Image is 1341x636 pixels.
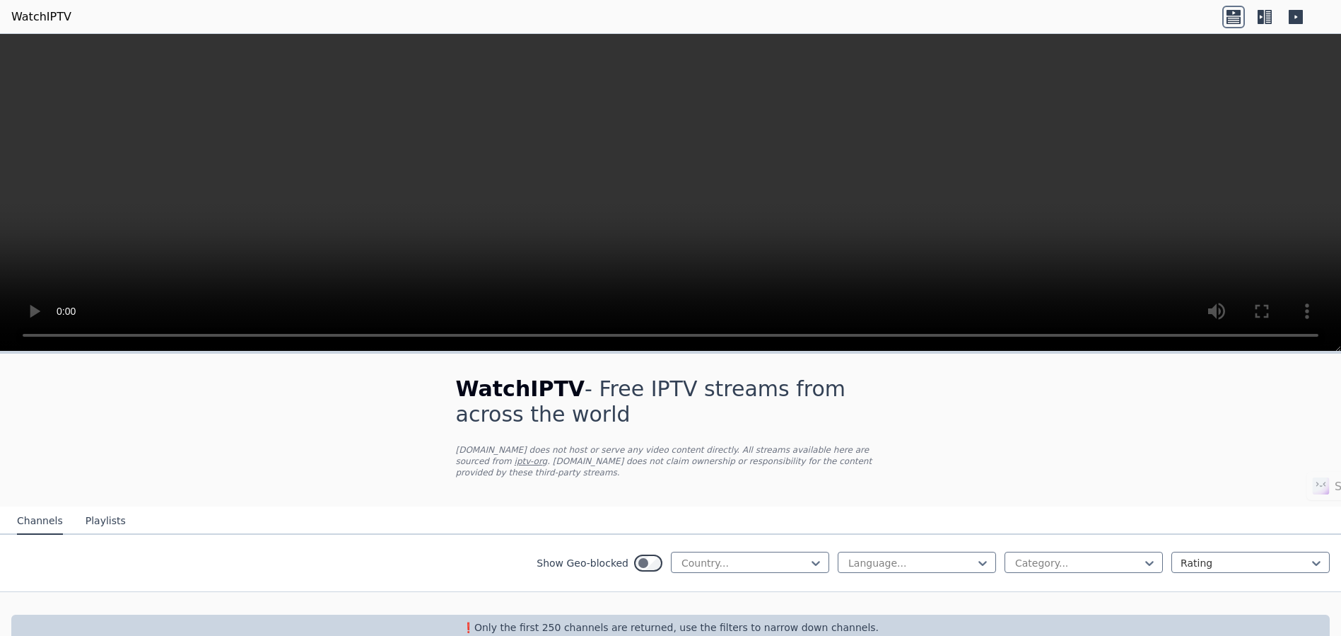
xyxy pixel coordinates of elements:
[17,508,63,535] button: Channels
[86,508,126,535] button: Playlists
[456,376,585,401] span: WatchIPTV
[17,620,1324,635] p: ❗️Only the first 250 channels are returned, use the filters to narrow down channels.
[456,376,886,427] h1: - Free IPTV streams from across the world
[537,556,628,570] label: Show Geo-blocked
[515,456,548,466] a: iptv-org
[456,444,886,478] p: [DOMAIN_NAME] does not host or serve any video content directly. All streams available here are s...
[11,8,71,25] a: WatchIPTV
